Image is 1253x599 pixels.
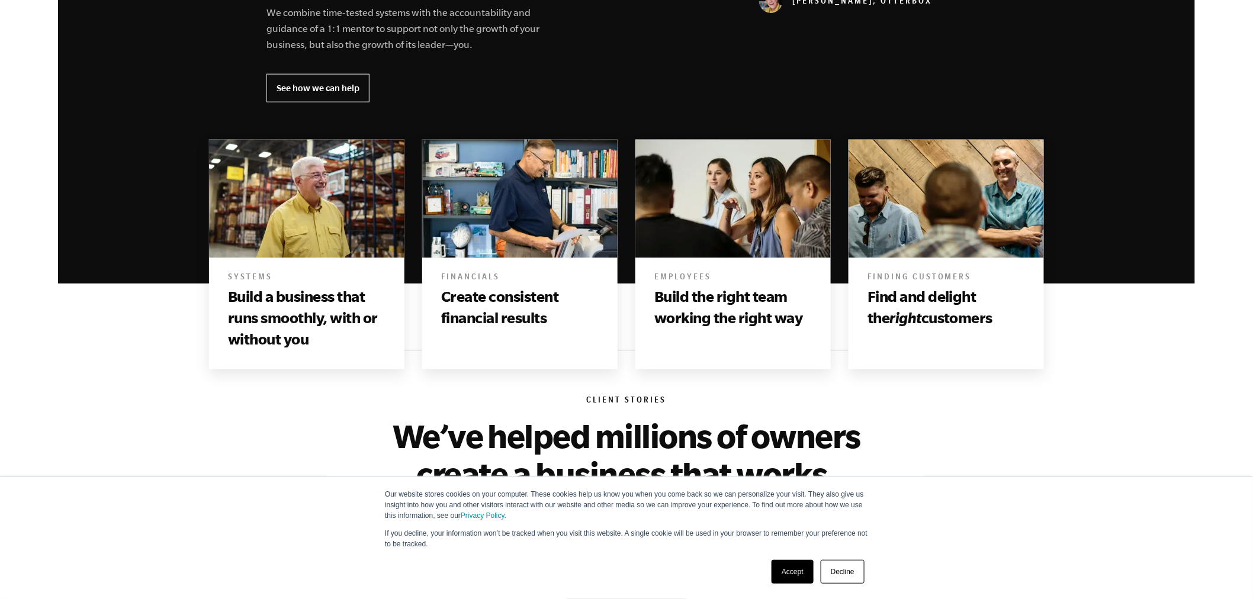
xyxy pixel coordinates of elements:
h6: Financials [441,272,599,284]
img: Books include beyond the e myth, e-myth, the e myth [635,139,831,258]
a: See how we can help [266,74,370,102]
i: right [890,309,922,326]
a: Accept [772,560,814,584]
h3: Create consistent financial results [441,286,599,329]
h2: We’ve helped millions of owners create a business that works. [374,417,879,493]
h6: Client Stories [266,396,987,408]
h6: Employees [654,272,812,284]
h3: Find and delight the customers [868,286,1025,329]
p: Our website stores cookies on your computer. These cookies help us know you when you come back so... [385,489,868,521]
a: Privacy Policy [461,511,505,520]
h6: Finding Customers [868,272,1025,284]
p: If you decline, your information won’t be tracked when you visit this website. A single cookie wi... [385,528,868,549]
p: We combine time-tested systems with the accountability and guidance of a 1:1 mentor to support no... [266,5,555,53]
a: Decline [821,560,865,584]
img: beyond the e myth, e-myth, the e myth, e myth revisited [209,139,404,258]
h3: Build a business that runs smoothly, with or without you [228,286,385,350]
h6: Systems [228,272,385,284]
img: beyond the e myth, e-myth, the e myth [422,139,618,258]
h3: Build the right team working the right way [654,286,812,329]
img: Books include beyond the e myth, e-myth, the e myth [849,139,1044,258]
